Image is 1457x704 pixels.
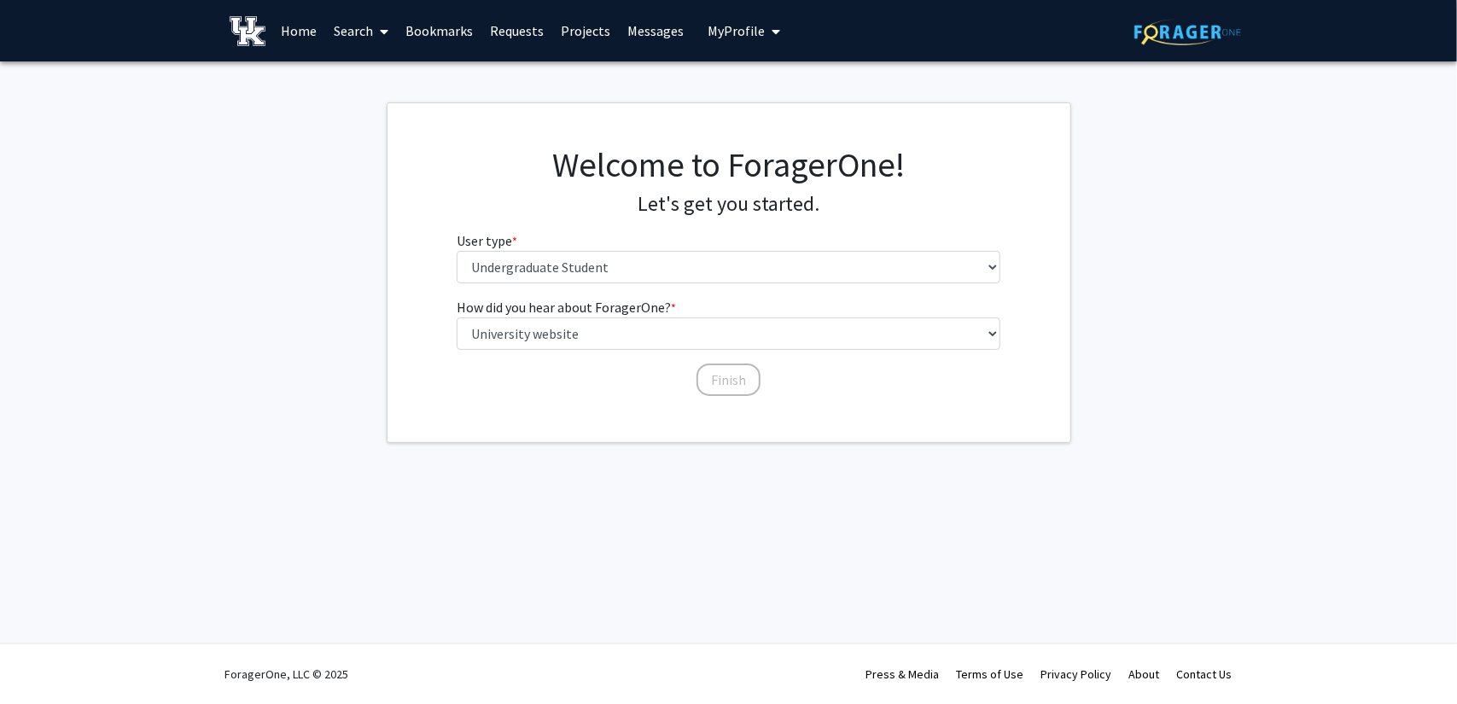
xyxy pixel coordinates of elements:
[457,297,676,317] label: How did you hear about ForagerOne?
[481,1,552,61] a: Requests
[325,1,397,61] a: Search
[552,1,619,61] a: Projects
[957,666,1024,682] a: Terms of Use
[457,192,1000,217] h4: Let's get you started.
[1129,666,1160,682] a: About
[272,1,325,61] a: Home
[1041,666,1112,682] a: Privacy Policy
[225,644,349,704] div: ForagerOne, LLC © 2025
[397,1,481,61] a: Bookmarks
[457,230,517,251] label: User type
[1134,19,1241,45] img: ForagerOne Logo
[1177,666,1233,682] a: Contact Us
[13,627,73,691] iframe: Chat
[619,1,692,61] a: Messages
[230,16,266,46] img: University of Kentucky Logo
[696,364,761,396] button: Finish
[457,144,1000,185] h1: Welcome to ForagerOne!
[866,666,940,682] a: Press & Media
[708,22,765,39] span: My Profile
